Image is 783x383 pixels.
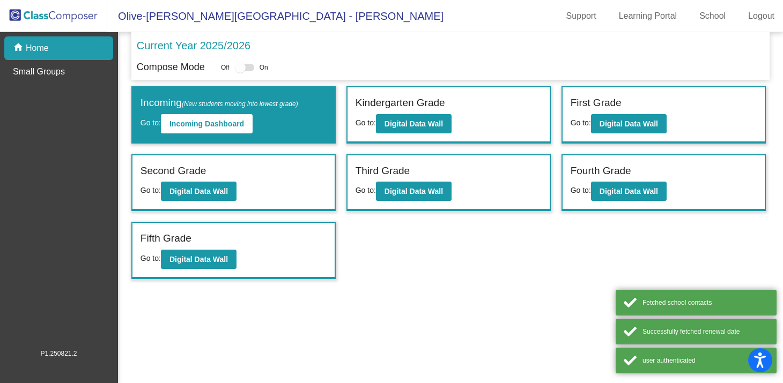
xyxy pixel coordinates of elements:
span: Go to: [141,254,161,262]
button: Digital Data Wall [161,182,237,201]
p: Current Year 2025/2026 [137,37,250,54]
b: Digital Data Wall [169,187,228,196]
b: Digital Data Wall [169,255,228,264]
span: Olive-[PERSON_NAME][GEOGRAPHIC_DATA] - [PERSON_NAME] [107,7,444,25]
label: First Grade [571,95,622,111]
button: Digital Data Wall [591,182,667,201]
b: Digital Data Wall [600,187,658,196]
div: Successfully fetched renewal date [642,327,769,336]
span: On [260,63,268,72]
label: Fifth Grade [141,231,191,246]
button: Digital Data Wall [591,114,667,133]
label: Incoming [141,95,298,111]
div: user authenticated [642,356,769,365]
button: Digital Data Wall [161,250,237,269]
span: (New students moving into lowest grade) [182,100,298,108]
span: Off [221,63,230,72]
mat-icon: home [13,42,26,55]
p: Compose Mode [137,60,205,74]
b: Digital Data Wall [600,119,658,128]
span: Go to: [356,186,376,194]
label: Fourth Grade [571,163,631,179]
b: Incoming Dashboard [169,119,244,128]
label: Third Grade [356,163,410,179]
label: Second Grade [141,163,206,179]
b: Digital Data Wall [385,187,443,196]
b: Digital Data Wall [385,119,443,128]
a: Logout [740,7,783,25]
span: Go to: [571,186,591,194]
span: Go to: [356,118,376,127]
p: Home [26,42,49,55]
button: Digital Data Wall [376,114,452,133]
p: Small Groups [13,65,65,78]
span: Go to: [571,118,591,127]
a: Support [558,7,605,25]
button: Incoming Dashboard [161,114,253,133]
span: Go to: [141,118,161,127]
button: Digital Data Wall [376,182,452,201]
div: Fetched school contacts [642,298,769,307]
a: School [691,7,734,25]
a: Learning Portal [610,7,686,25]
span: Go to: [141,186,161,194]
label: Kindergarten Grade [356,95,445,111]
